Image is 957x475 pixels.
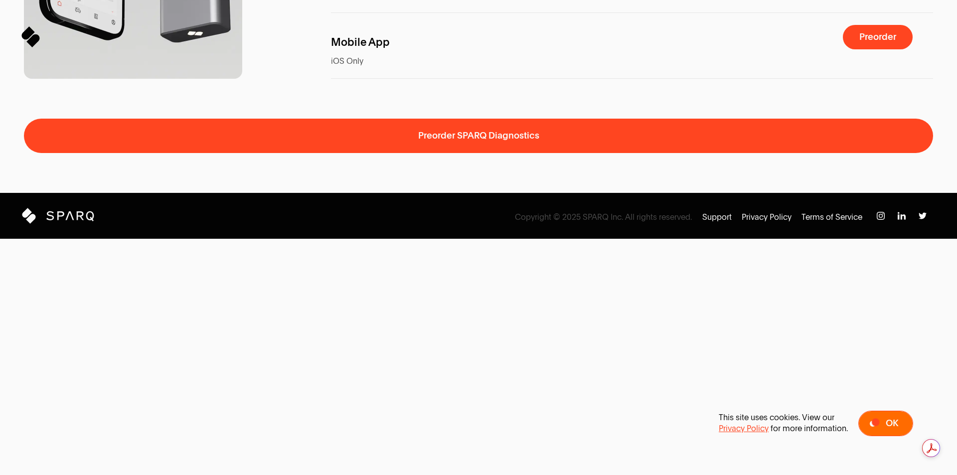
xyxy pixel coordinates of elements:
p: This site uses cookies. View our for more information. [719,412,848,435]
span: iOS Only [331,56,363,67]
span: Preorder [859,32,896,42]
button: Ok [858,411,913,436]
span: Copyright © 2025 SPARQ Inc. All rights reserved. [515,212,692,223]
button: Preorder a SPARQ Diagnostics Device [843,25,913,49]
span: Ok [886,419,898,428]
img: Instagram [898,212,906,220]
a: Terms of Service [801,212,862,223]
a: Privacy Policy [742,212,792,223]
span: Preorder SPARQ Diagnostics [418,131,539,141]
span: iOS Only [331,56,780,67]
a: Privacy Policy [719,423,769,434]
img: Instagram [877,212,885,220]
a: Support [702,212,732,223]
img: Instagram [919,212,927,220]
button: Preorder SPARQ Diagnostics [24,119,933,153]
